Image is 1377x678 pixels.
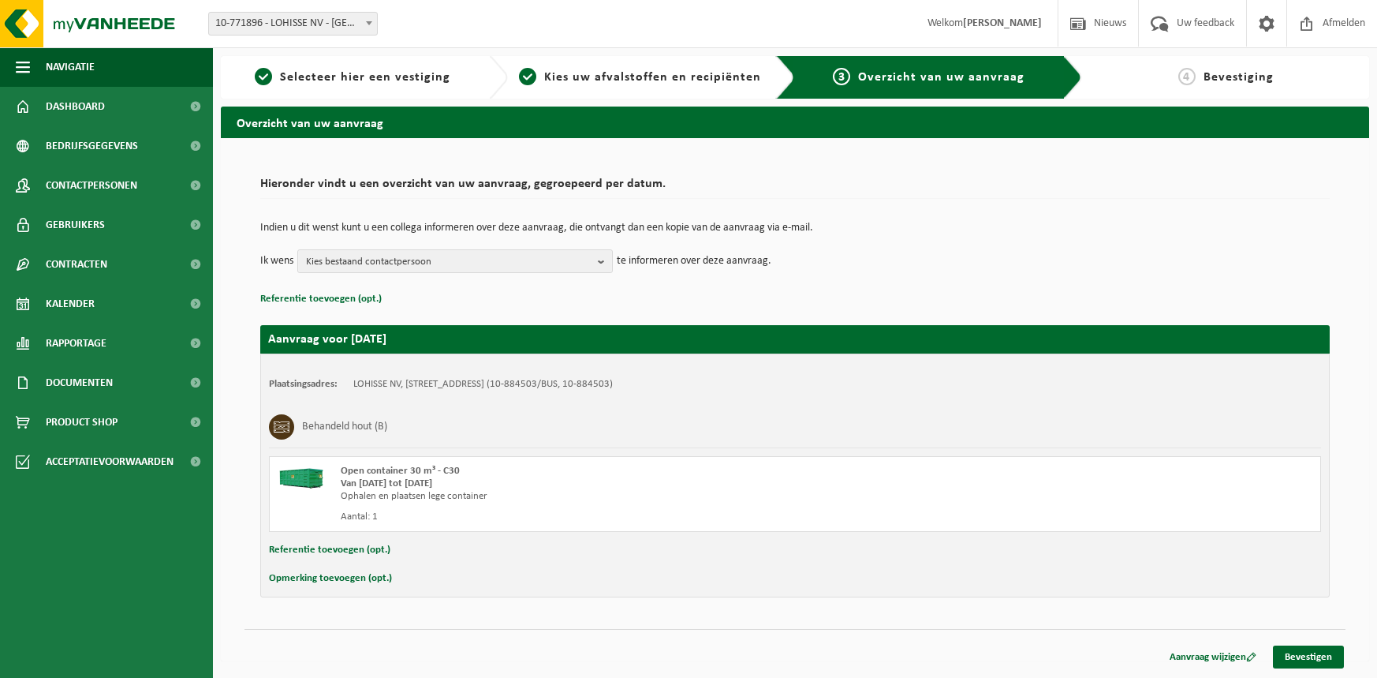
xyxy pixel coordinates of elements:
p: te informeren over deze aanvraag. [617,249,771,273]
span: Bedrijfsgegevens [46,126,138,166]
img: HK-XC-30-GN-00.png [278,465,325,489]
span: Navigatie [46,47,95,87]
span: 2 [519,68,536,85]
span: 10-771896 - LOHISSE NV - ASSE [208,12,378,36]
button: Opmerking toevoegen (opt.) [269,568,392,589]
span: Contracten [46,245,107,284]
button: Referentie toevoegen (opt.) [260,289,382,309]
span: Selecteer hier een vestiging [280,71,450,84]
span: Documenten [46,363,113,403]
h3: Behandeld hout (B) [302,414,387,440]
span: Contactpersonen [46,166,137,205]
strong: [PERSON_NAME] [963,17,1042,29]
a: 2Kies uw afvalstoffen en recipiënten [516,68,763,87]
strong: Plaatsingsadres: [269,379,338,389]
span: Kies bestaand contactpersoon [306,250,591,274]
h2: Overzicht van uw aanvraag [221,107,1369,137]
span: Bevestiging [1203,71,1274,84]
p: Indien u dit wenst kunt u een collega informeren over deze aanvraag, die ontvangt dan een kopie v... [260,223,1330,234]
span: Rapportage [46,324,106,363]
td: LOHISSE NV, [STREET_ADDRESS] (10-884503/BUS, 10-884503) [353,378,613,391]
button: Kies bestaand contactpersoon [297,249,613,273]
strong: Aanvraag voor [DATE] [268,333,386,346]
span: 3 [833,68,850,85]
div: Ophalen en plaatsen lege container [341,490,858,503]
span: 4 [1178,68,1196,85]
span: Dashboard [46,87,105,126]
a: Aanvraag wijzigen [1158,646,1268,669]
span: Gebruikers [46,205,105,245]
button: Referentie toevoegen (opt.) [269,540,390,560]
a: Bevestigen [1273,646,1344,669]
h2: Hieronder vindt u een overzicht van uw aanvraag, gegroepeerd per datum. [260,178,1330,199]
span: 1 [255,68,272,85]
strong: Van [DATE] tot [DATE] [341,478,432,489]
span: 10-771896 - LOHISSE NV - ASSE [209,13,377,35]
span: Product Shop [46,403,118,442]
span: Kies uw afvalstoffen en recipiënten [544,71,761,84]
span: Kalender [46,284,95,324]
span: Acceptatievoorwaarden [46,442,174,481]
span: Overzicht van uw aanvraag [858,71,1024,84]
div: Aantal: 1 [341,511,858,523]
a: 1Selecteer hier een vestiging [229,68,476,87]
span: Open container 30 m³ - C30 [341,466,460,476]
p: Ik wens [260,249,293,273]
